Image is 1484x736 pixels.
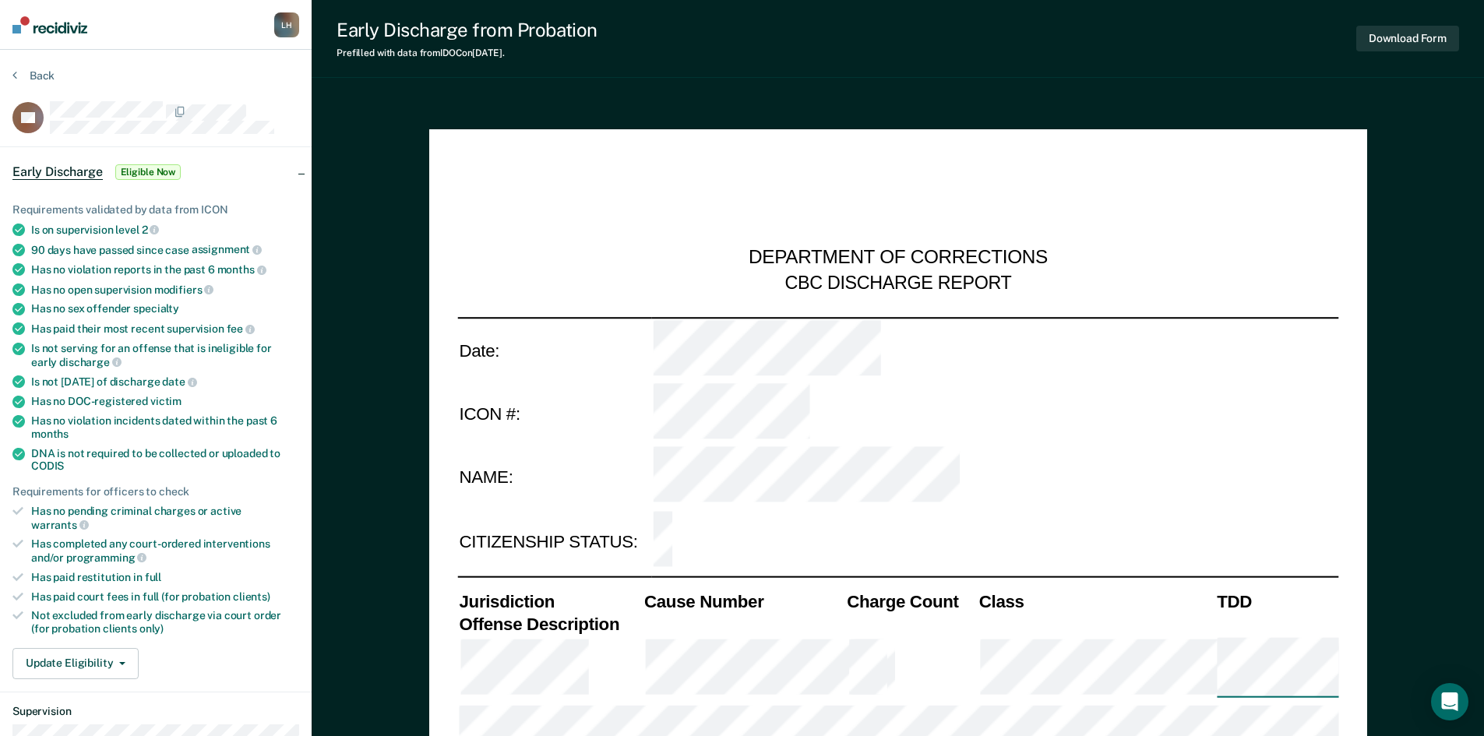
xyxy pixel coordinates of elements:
[457,445,651,509] td: NAME:
[457,613,643,636] th: Offense Description
[1215,590,1338,613] th: TDD
[31,322,299,336] div: Has paid their most recent supervision
[749,246,1048,271] div: DEPARTMENT OF CORRECTIONS
[31,428,69,440] span: months
[31,590,299,604] div: Has paid court fees in full (for probation
[31,519,89,531] span: warrants
[31,505,299,531] div: Has no pending criminal charges or active
[31,537,299,564] div: Has completed any court-ordered interventions and/or
[274,12,299,37] button: LH
[142,224,160,236] span: 2
[12,648,139,679] button: Update Eligibility
[337,19,597,41] div: Early Discharge from Probation
[31,243,299,257] div: 90 days have passed since case
[337,48,597,58] div: Prefilled with data from IDOC on [DATE] .
[31,414,299,441] div: Has no violation incidents dated within the past 6
[66,551,146,564] span: programming
[12,16,87,33] img: Recidiviz
[31,283,299,297] div: Has no open supervision
[31,223,299,237] div: Is on supervision level
[59,356,122,368] span: discharge
[845,590,978,613] th: Charge Count
[12,485,299,498] div: Requirements for officers to check
[162,375,196,388] span: date
[154,283,214,296] span: modifiers
[31,460,64,472] span: CODIS
[31,447,299,474] div: DNA is not required to be collected or uploaded to
[457,317,651,382] td: Date:
[12,203,299,217] div: Requirements validated by data from ICON
[217,263,266,276] span: months
[784,271,1011,294] div: CBC DISCHARGE REPORT
[31,375,299,389] div: Is not [DATE] of discharge
[31,342,299,368] div: Is not serving for an offense that is ineligible for early
[115,164,182,180] span: Eligible Now
[1431,683,1468,720] div: Open Intercom Messenger
[133,302,179,315] span: specialty
[139,622,164,635] span: only)
[457,509,651,573] td: CITIZENSHIP STATUS:
[192,243,262,255] span: assignment
[12,69,55,83] button: Back
[233,590,270,603] span: clients)
[31,302,299,315] div: Has no sex offender
[1356,26,1459,51] button: Download Form
[457,382,651,445] td: ICON #:
[977,590,1214,613] th: Class
[145,571,161,583] span: full
[227,322,255,335] span: fee
[31,395,299,408] div: Has no DOC-registered
[31,571,299,584] div: Has paid restitution in
[150,395,182,407] span: victim
[31,262,299,276] div: Has no violation reports in the past 6
[12,705,299,718] dt: Supervision
[274,12,299,37] div: L H
[457,590,643,613] th: Jurisdiction
[642,590,844,613] th: Cause Number
[31,609,299,636] div: Not excluded from early discharge via court order (for probation clients
[12,164,103,180] span: Early Discharge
